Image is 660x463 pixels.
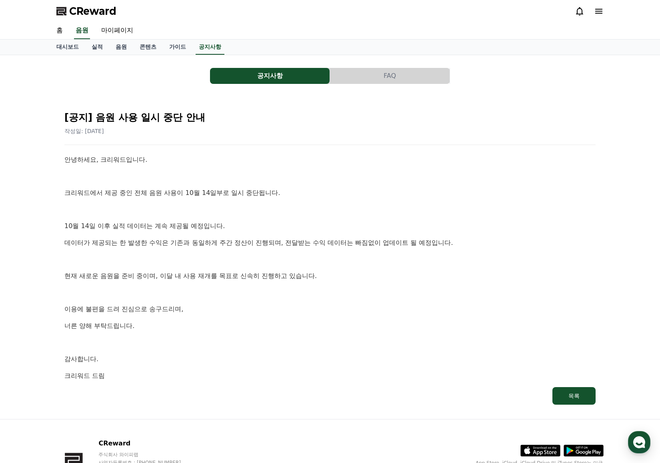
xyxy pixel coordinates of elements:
[98,439,196,448] p: CReward
[64,387,596,405] a: 목록
[74,22,90,39] a: 음원
[568,392,580,400] div: 목록
[95,22,140,39] a: 마이페이지
[552,387,596,405] button: 목록
[64,371,596,381] p: 크리워드 드림
[50,22,69,39] a: 홈
[330,68,450,84] a: FAQ
[64,188,596,198] p: 크리워드에서 제공 중인 전체 음원 사용이 10월 14일부로 일시 중단됩니다.
[56,5,116,18] a: CReward
[64,128,104,134] span: 작성일: [DATE]
[64,155,596,165] p: 안녕하세요, 크리워드입니다.
[196,40,224,55] a: 공지사항
[50,40,85,55] a: 대시보드
[64,111,596,124] h2: [공지] 음원 사용 일시 중단 안내
[109,40,133,55] a: 음원
[64,271,596,281] p: 현재 새로운 음원을 준비 중이며, 이달 내 사용 재개를 목표로 신속히 진행하고 있습니다.
[98,451,196,458] p: 주식회사 와이피랩
[64,238,596,248] p: 데이터가 제공되는 한 발생한 수익은 기존과 동일하게 주간 정산이 진행되며, 전달받는 수익 데이터는 빠짐없이 업데이트 될 예정입니다.
[85,40,109,55] a: 실적
[163,40,192,55] a: 가이드
[64,304,596,314] p: 이용에 불편을 드려 진심으로 송구드리며,
[330,68,450,84] button: FAQ
[64,354,596,364] p: 감사합니다.
[133,40,163,55] a: 콘텐츠
[69,5,116,18] span: CReward
[64,221,596,231] p: 10월 14일 이후 실적 데이터는 계속 제공될 예정입니다.
[210,68,330,84] button: 공지사항
[64,321,596,331] p: 너른 양해 부탁드립니다.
